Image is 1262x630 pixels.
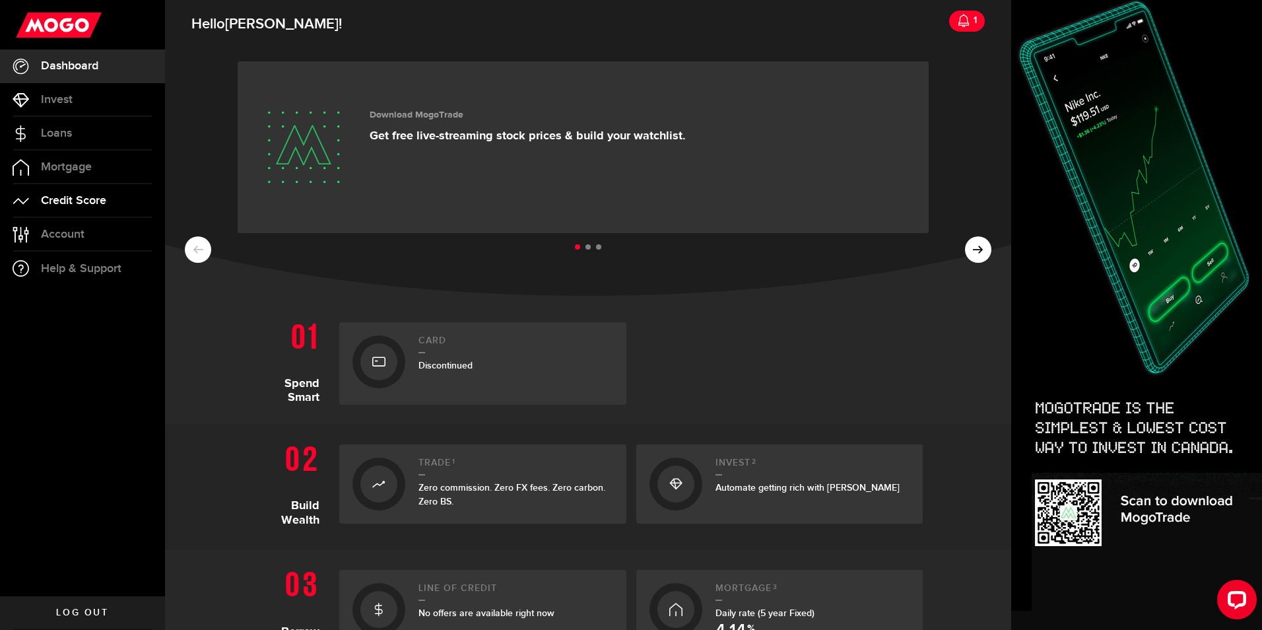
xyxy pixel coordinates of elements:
[418,458,613,475] h2: Trade
[339,322,626,405] a: CardDiscontinued
[191,11,342,38] span: Hello !
[418,482,605,507] span: Zero commission. Zero FX fees. Zero carbon. Zero BS.
[225,15,339,33] span: [PERSON_NAME]
[418,360,473,371] span: Discontinued
[41,195,106,207] span: Credit Score
[41,94,73,106] span: Invest
[418,335,613,353] h2: Card
[253,438,329,530] h1: Build Wealth
[773,583,778,591] sup: 3
[715,608,814,619] span: Daily rate (5 year Fixed)
[41,60,98,72] span: Dashboard
[452,458,455,466] sup: 1
[56,608,108,617] span: Log out
[418,583,613,601] h2: Line of credit
[949,11,985,32] a: 1
[715,458,910,475] h2: Invest
[715,482,900,493] span: Automate getting rich with [PERSON_NAME]
[715,583,910,601] h2: Mortgage
[41,127,72,139] span: Loans
[238,61,929,233] a: Download MogoTrade Get free live-streaming stock prices & build your watchlist.
[339,444,626,524] a: Trade1Zero commission. Zero FX fees. Zero carbon. Zero BS.
[253,316,329,405] h1: Spend Smart
[370,110,686,121] h3: Download MogoTrade
[970,7,977,34] div: 1
[370,129,686,143] p: Get free live-streaming stock prices & build your watchlist.
[752,458,756,466] sup: 2
[41,228,84,240] span: Account
[1207,575,1262,630] iframe: LiveChat chat widget
[41,263,121,275] span: Help & Support
[636,444,923,524] a: Invest2Automate getting rich with [PERSON_NAME]
[418,608,554,619] span: No offers are available right now
[41,161,92,173] span: Mortgage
